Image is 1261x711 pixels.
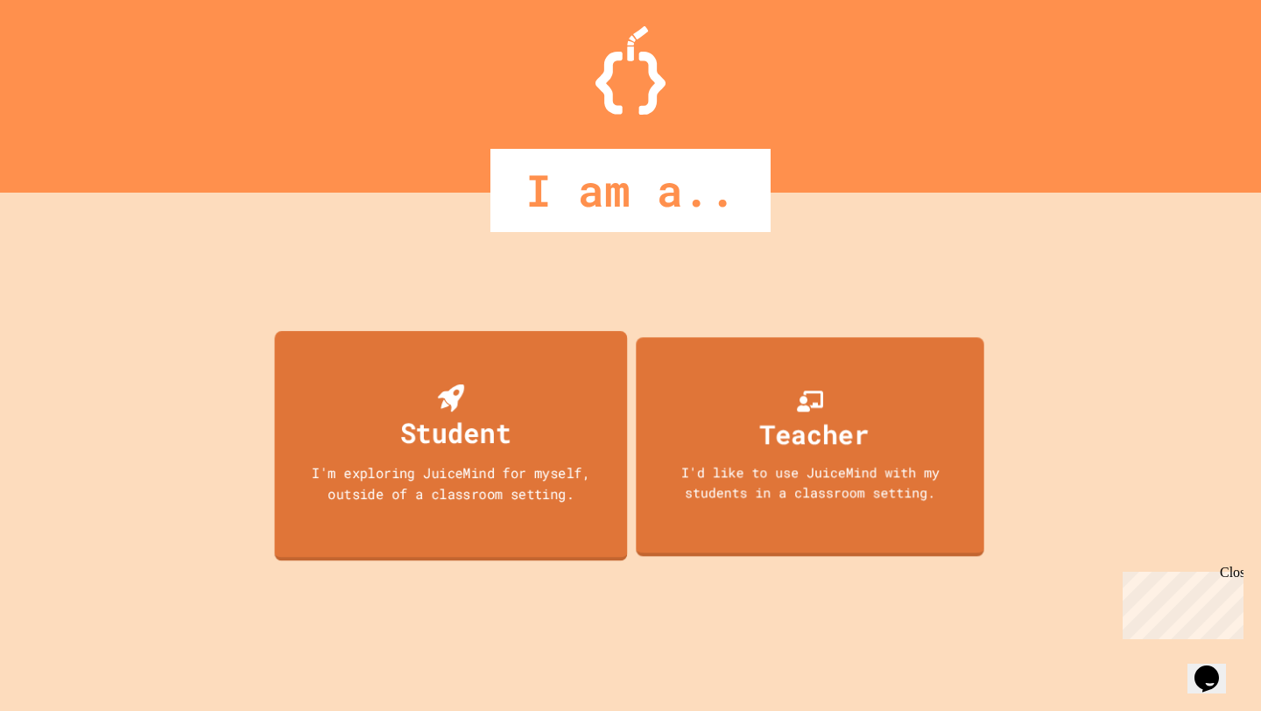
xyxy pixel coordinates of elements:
div: I'm exploring JuiceMind for myself, outside of a classroom setting. [292,462,610,503]
iframe: chat widget [1116,565,1243,639]
div: I'd like to use JuiceMind with my students in a classroom setting. [653,462,967,502]
div: Student [400,412,511,454]
div: Teacher [759,414,869,454]
img: Logo.svg [595,26,666,115]
iframe: chat widget [1187,641,1243,693]
div: Chat with us now!Close [7,7,121,111]
div: I am a.. [490,149,771,232]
